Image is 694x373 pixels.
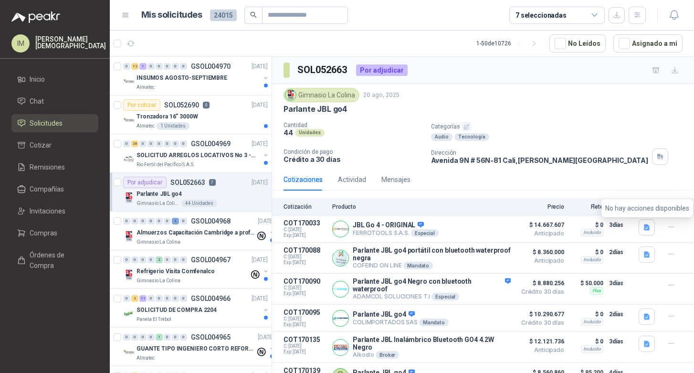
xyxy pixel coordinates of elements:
div: Audio [431,133,452,141]
span: Invitaciones [30,206,65,216]
div: Por adjudicar [123,177,167,188]
a: Inicio [11,70,98,88]
div: 7 seleccionadas [515,10,567,21]
p: [DATE] [252,178,268,187]
div: IM [11,34,30,53]
img: Company Logo [333,250,348,266]
p: Gimnasio La Colina [137,200,179,207]
span: $ 8.360.000 [516,246,564,258]
p: 7 [209,179,216,186]
img: Company Logo [123,347,135,358]
div: Por cotizar [123,99,160,111]
p: ADAMCOL SOLUCIONES T.I [353,293,511,300]
div: 0 [172,295,179,302]
p: Almatec [137,84,155,91]
div: 0 [147,63,155,70]
img: Company Logo [123,76,135,87]
p: Parlante JBL go4 portátil con bluetooth waterproof negra [353,246,511,262]
img: Company Logo [123,153,135,165]
img: Logo peakr [11,11,60,23]
span: search [250,11,257,18]
div: Cotizaciones [284,174,323,185]
div: 11 [139,295,147,302]
div: 0 [164,63,171,70]
div: 0 [139,218,147,224]
p: GSOL004968 [191,218,231,224]
img: Company Logo [333,221,348,237]
p: Parlante JBL go4 Negro con bluetooth waterproof [353,277,511,293]
p: [DATE] [252,62,268,71]
h1: Mis solicitudes [141,8,202,22]
p: [DATE] [258,217,274,226]
div: Mensajes [381,174,410,185]
p: COFEIND ON LINE [353,262,511,269]
div: 0 [123,140,130,147]
span: Crédito 30 días [516,320,564,326]
p: 0 [203,102,210,108]
p: Crédito a 30 días [284,155,423,163]
div: Incluido [581,345,603,353]
div: Mandato [419,319,449,326]
div: 0 [147,256,155,263]
a: 0 0 0 0 0 0 3 0 GSOL004968[DATE] Company LogoAlmuerzos Capacitación Cambridge a profesoresGimnasi... [123,215,276,246]
p: 44 [284,128,293,137]
div: Broker [376,351,399,359]
img: Company Logo [333,340,348,355]
div: 0 [172,334,179,341]
div: 0 [164,140,171,147]
div: 0 [164,334,171,341]
p: Parlante JBL go4 [137,190,182,199]
p: Flete [570,203,603,210]
p: GSOL004967 [191,256,231,263]
p: 3 días [609,277,633,289]
div: 0 [147,140,155,147]
div: 0 [123,295,130,302]
div: 2 [156,256,163,263]
div: 0 [180,334,187,341]
p: SOLICITUD DE COMPRA 2204 [137,306,217,315]
div: 0 [180,63,187,70]
img: Company Logo [333,310,348,326]
p: COT170088 [284,246,326,254]
p: [DATE] [252,101,268,110]
div: 0 [164,256,171,263]
p: Producto [332,203,511,210]
p: Parlante JBL go4 [353,310,449,319]
p: Parlante JBL Inalámbrico Bluetooth GO4 4.2W Negro [353,336,511,351]
p: [DATE] [258,333,274,342]
p: COT170135 [284,336,326,343]
a: 0 0 0 0 1 0 0 0 GSOL004965[DATE] Company LogoGUANTE TIPO INGENIERO CORTO REFORZADOAlmatec [123,331,276,362]
p: 2 días [609,246,633,258]
div: Tecnología [454,133,489,141]
p: $ 0 [570,246,603,258]
p: Dirección [431,149,648,156]
div: Gimnasio La Colina [284,88,359,102]
span: Anticipado [516,231,564,236]
a: Compras [11,224,98,242]
div: 0 [131,256,138,263]
div: 3 [172,218,179,224]
div: 44 Unidades [181,200,217,207]
h3: SOL052663 [297,63,348,77]
span: Compras [30,228,57,238]
span: C: [DATE] [284,343,326,349]
div: Incluido [581,229,603,236]
img: Company Logo [123,308,135,320]
p: 3 días [609,219,633,231]
p: Cotización [284,203,326,210]
p: Almatec [137,354,155,362]
p: 2 días [609,309,633,320]
p: FERROTOOLS S.A.S. [353,229,439,237]
div: 0 [123,218,130,224]
div: 0 [156,295,163,302]
span: $ 14.667.607 [516,219,564,231]
div: Flex [590,287,603,295]
div: 12 [131,63,138,70]
button: Asignado a mi [613,34,683,53]
p: [DATE] [252,256,268,265]
div: 1 [156,334,163,341]
p: JBL Go 4 - ORIGINAL [353,221,439,230]
img: Company Logo [123,115,135,126]
p: COLIMPORTADOS SAS [353,319,449,326]
p: Alkosto [353,351,511,359]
